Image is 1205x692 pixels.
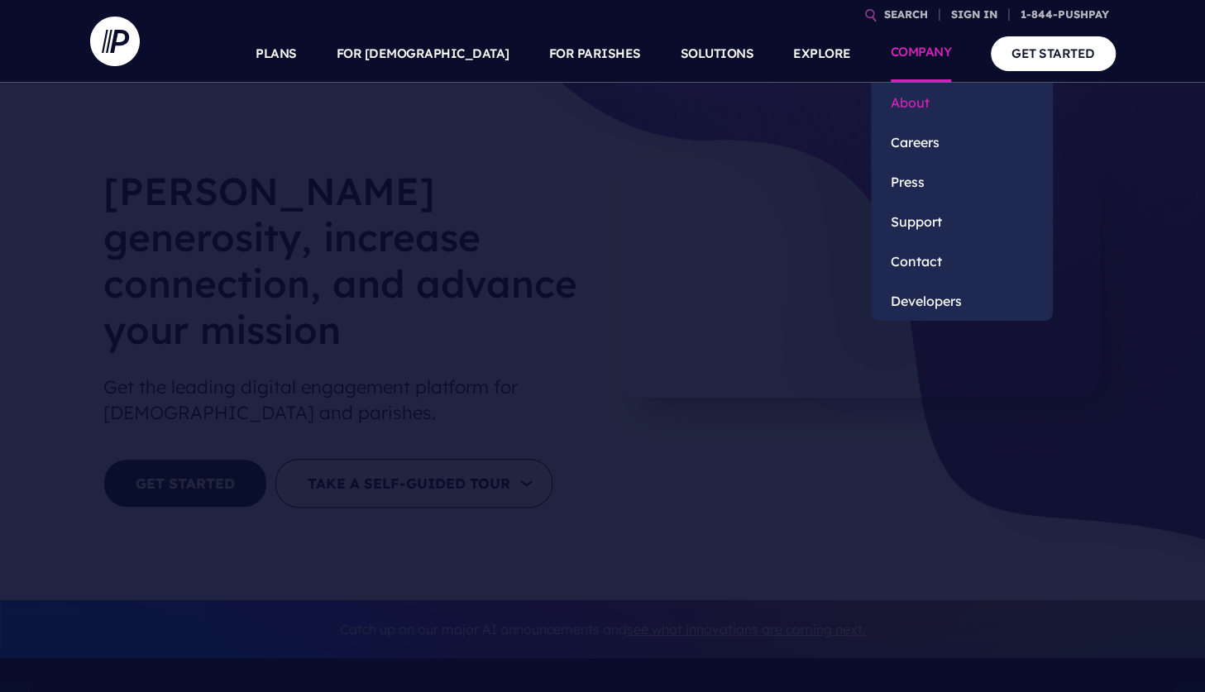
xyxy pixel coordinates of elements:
a: SOLUTIONS [681,25,754,83]
a: FOR PARISHES [549,25,641,83]
a: Developers [871,281,1053,321]
a: FOR [DEMOGRAPHIC_DATA] [337,25,509,83]
a: Careers [871,122,1053,162]
a: About [871,83,1053,122]
a: PLANS [256,25,297,83]
a: GET STARTED [991,36,1116,70]
a: Contact [871,241,1053,281]
a: EXPLORE [793,25,851,83]
a: Press [871,162,1053,202]
a: Support [871,202,1053,241]
a: COMPANY [891,25,952,83]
